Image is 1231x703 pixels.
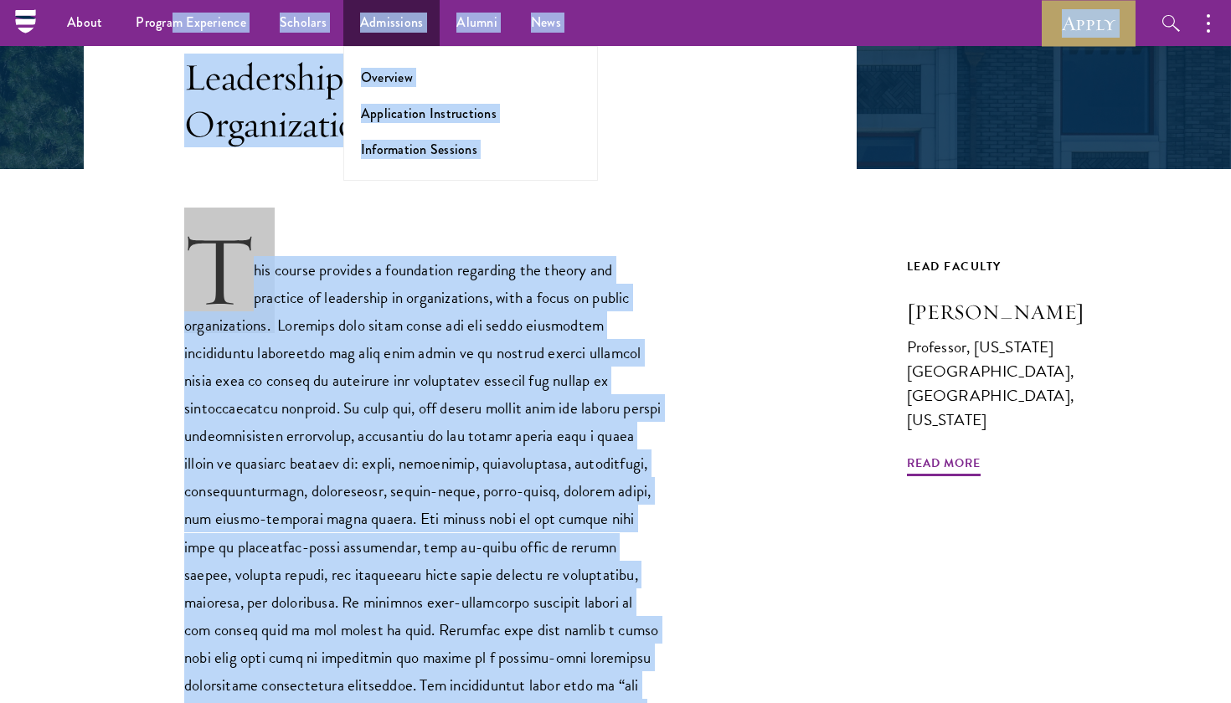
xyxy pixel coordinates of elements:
[907,453,981,479] span: Read More
[907,335,1148,432] div: Professor, [US_STATE][GEOGRAPHIC_DATA], [GEOGRAPHIC_DATA], [US_STATE]
[361,140,477,159] a: Information Sessions
[907,298,1148,326] h3: [PERSON_NAME]
[361,68,413,87] a: Overview
[907,256,1148,277] div: Lead Faculty
[361,104,497,123] a: Application Instructions
[184,54,662,147] h3: Leadership in Public Organizations
[907,256,1148,464] a: Lead Faculty [PERSON_NAME] Professor, [US_STATE][GEOGRAPHIC_DATA], [GEOGRAPHIC_DATA], [US_STATE] ...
